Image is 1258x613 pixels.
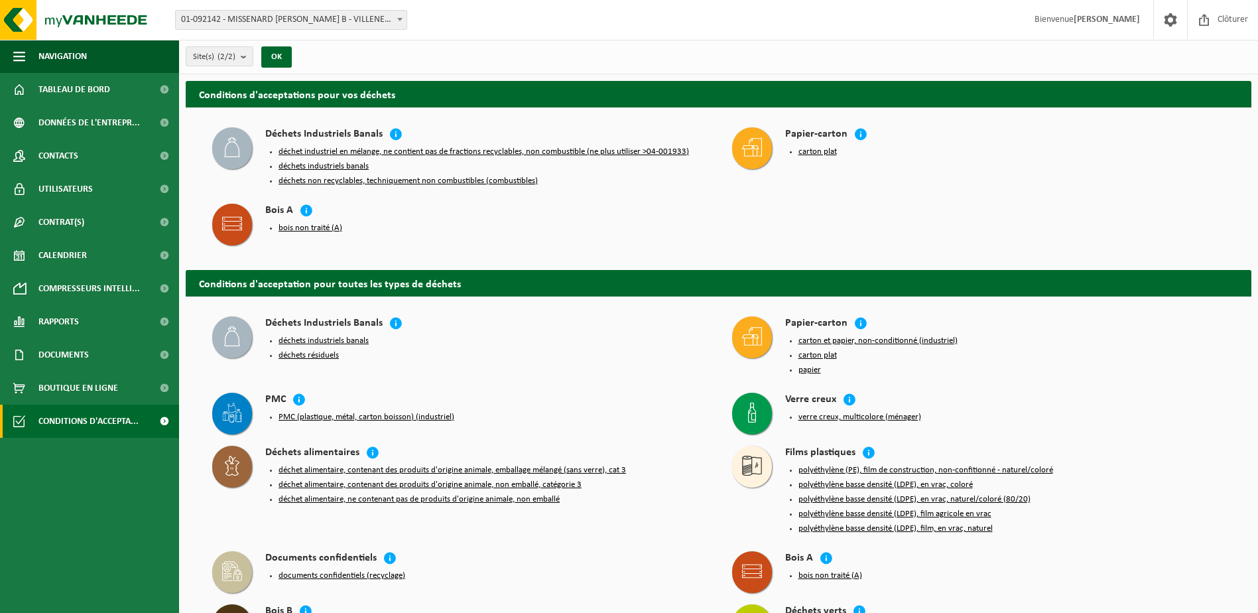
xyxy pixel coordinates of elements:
[279,147,689,157] button: déchet industriel en mélange, ne contient pas de fractions recyclables, non combustible (ne plus ...
[265,204,293,219] h4: Bois A
[38,73,110,106] span: Tableau de bord
[785,551,813,567] h4: Bois A
[38,139,78,172] span: Contacts
[186,81,1251,107] h2: Conditions d'acceptations pour vos déchets
[798,336,958,346] button: carton et papier, non-conditionné (industriel)
[279,223,342,234] button: bois non traité (A)
[38,239,87,272] span: Calendrier
[218,52,235,61] count: (2/2)
[38,372,118,405] span: Boutique en ligne
[38,172,93,206] span: Utilisateurs
[279,336,369,346] button: déchets industriels banals
[38,106,140,139] span: Données de l'entrepr...
[798,480,973,490] button: polyéthylène basse densité (LDPE), en vrac, coloré
[798,494,1031,505] button: polyéthylène basse densité (LDPE), en vrac, naturel/coloré (80/20)
[798,465,1053,476] button: polyéthylène (PE), film de construction, non-confitionné - naturel/coloré
[279,571,405,581] button: documents confidentiels (recyclage)
[798,412,921,423] button: verre creux, multicolore (ménager)
[798,350,837,361] button: carton plat
[1074,15,1140,25] strong: [PERSON_NAME]
[265,316,383,332] h4: Déchets Industriels Banals
[38,405,139,438] span: Conditions d'accepta...
[265,551,377,567] h4: Documents confidentiels
[785,316,848,332] h4: Papier-carton
[279,176,538,186] button: déchets non recyclables, techniquement non combustibles (combustibles)
[265,446,359,461] h4: Déchets alimentaires
[785,446,855,461] h4: Films plastiques
[186,46,253,66] button: Site(s)(2/2)
[38,272,140,305] span: Compresseurs intelli...
[279,161,369,172] button: déchets industriels banals
[265,393,286,408] h4: PMC
[798,571,862,581] button: bois non traité (A)
[186,270,1251,296] h2: Conditions d'acceptation pour toutes les types de déchets
[38,206,84,239] span: Contrat(s)
[785,127,848,143] h4: Papier-carton
[279,465,626,476] button: déchet alimentaire, contenant des produits d'origine animale, emballage mélangé (sans verre), cat 3
[176,11,407,29] span: 01-092142 - MISSENARD QUINT B - VILLENEUVE D ASCQ
[785,393,836,408] h4: Verre creux
[798,365,821,375] button: papier
[798,523,993,534] button: polyéthylène basse densité (LDPE), film, en vrac, naturel
[279,494,560,505] button: déchet alimentaire, ne contenant pas de produits d'origine animale, non emballé
[175,10,407,30] span: 01-092142 - MISSENARD QUINT B - VILLENEUVE D ASCQ
[798,147,837,157] button: carton plat
[798,509,991,519] button: polyéthylène basse densité (LDPE), film agricole en vrac
[261,46,292,68] button: OK
[38,338,89,372] span: Documents
[265,127,383,143] h4: Déchets Industriels Banals
[279,480,582,490] button: déchet alimentaire, contenant des produits d'origine animale, non emballé, catégorie 3
[38,305,79,338] span: Rapports
[38,40,87,73] span: Navigation
[193,47,235,67] span: Site(s)
[279,350,339,361] button: déchets résiduels
[279,412,454,423] button: PMC (plastique, métal, carton boisson) (industriel)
